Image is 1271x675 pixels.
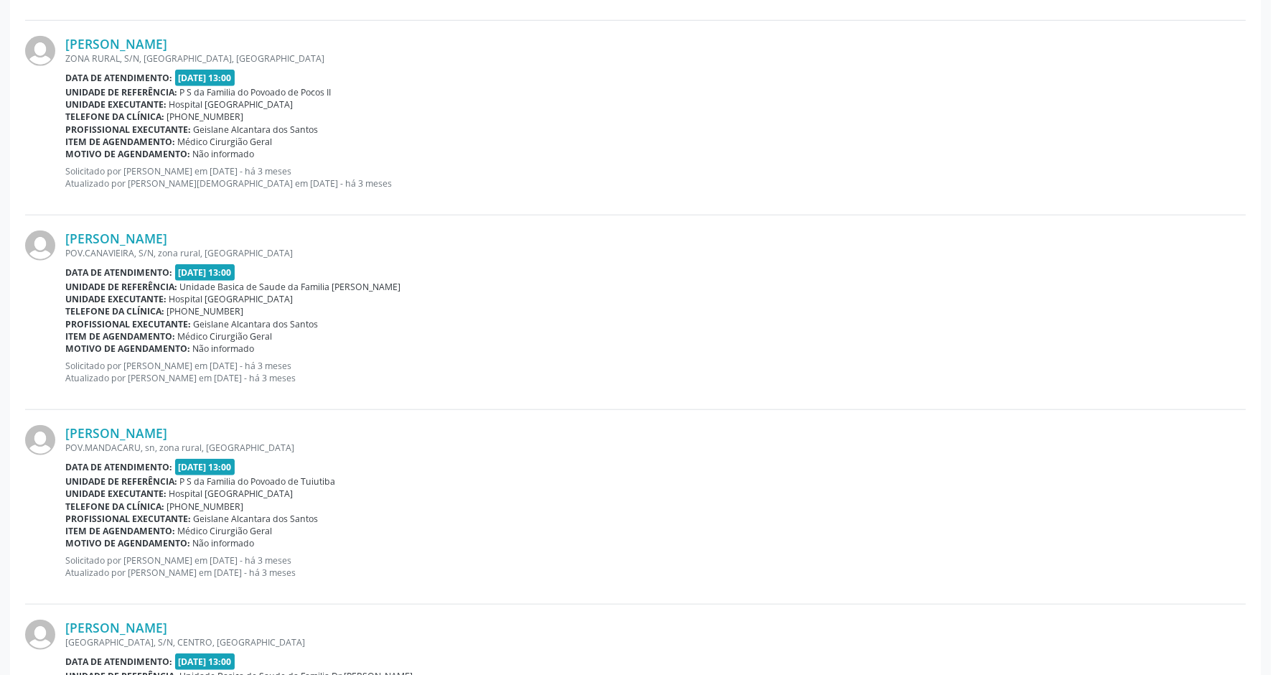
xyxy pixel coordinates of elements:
b: Data de atendimento: [65,461,172,473]
span: Médico Cirurgião Geral [178,330,273,343]
span: [PHONE_NUMBER] [167,111,244,123]
span: [PHONE_NUMBER] [167,501,244,513]
a: [PERSON_NAME] [65,425,167,441]
span: Médico Cirurgião Geral [178,136,273,148]
b: Unidade executante: [65,98,167,111]
b: Telefone da clínica: [65,111,164,123]
div: POV.CANAVIEIRA, S/N, zona rural, [GEOGRAPHIC_DATA] [65,247,1246,259]
b: Unidade executante: [65,293,167,305]
b: Motivo de agendamento: [65,148,190,160]
p: Solicitado por [PERSON_NAME] em [DATE] - há 3 meses Atualizado por [PERSON_NAME][DEMOGRAPHIC_DATA... [65,165,1246,190]
span: [DATE] 13:00 [175,264,235,281]
span: Hospital [GEOGRAPHIC_DATA] [169,293,294,305]
span: [DATE] 13:00 [175,70,235,86]
span: Unidade Basica de Saude da Familia [PERSON_NAME] [180,281,401,293]
span: Não informado [193,148,255,160]
span: [DATE] 13:00 [175,459,235,475]
span: [DATE] 13:00 [175,653,235,670]
span: Não informado [193,343,255,355]
b: Item de agendamento: [65,525,175,537]
b: Telefone da clínica: [65,501,164,513]
b: Profissional executante: [65,124,191,136]
div: POV.MANDACARU, sn, zona rural, [GEOGRAPHIC_DATA] [65,442,1246,454]
b: Unidade de referência: [65,281,177,293]
b: Telefone da clínica: [65,305,164,317]
b: Data de atendimento: [65,656,172,668]
a: [PERSON_NAME] [65,231,167,246]
img: img [25,36,55,66]
b: Profissional executante: [65,513,191,525]
b: Motivo de agendamento: [65,537,190,549]
span: Não informado [193,537,255,549]
b: Item de agendamento: [65,136,175,148]
img: img [25,425,55,455]
b: Profissional executante: [65,318,191,330]
span: P S da Familia do Povoado de Tuiutiba [180,475,336,488]
p: Solicitado por [PERSON_NAME] em [DATE] - há 3 meses Atualizado por [PERSON_NAME] em [DATE] - há 3... [65,360,1246,384]
span: Geislane Alcantara dos Santos [194,513,319,525]
a: [PERSON_NAME] [65,620,167,636]
span: P S da Familia do Povoado de Pocos II [180,86,332,98]
span: Médico Cirurgião Geral [178,525,273,537]
span: Hospital [GEOGRAPHIC_DATA] [169,488,294,500]
b: Unidade de referência: [65,86,177,98]
b: Item de agendamento: [65,330,175,343]
b: Data de atendimento: [65,266,172,279]
div: ZONA RURAL, S/N, [GEOGRAPHIC_DATA], [GEOGRAPHIC_DATA] [65,52,1246,65]
p: Solicitado por [PERSON_NAME] em [DATE] - há 3 meses Atualizado por [PERSON_NAME] em [DATE] - há 3... [65,554,1246,579]
div: [GEOGRAPHIC_DATA], S/N, CENTRO, [GEOGRAPHIC_DATA] [65,636,1246,648]
b: Data de atendimento: [65,72,172,84]
img: img [25,231,55,261]
img: img [25,620,55,650]
b: Motivo de agendamento: [65,343,190,355]
span: Geislane Alcantara dos Santos [194,318,319,330]
span: [PHONE_NUMBER] [167,305,244,317]
span: Geislane Alcantara dos Santos [194,124,319,136]
span: Hospital [GEOGRAPHIC_DATA] [169,98,294,111]
b: Unidade de referência: [65,475,177,488]
a: [PERSON_NAME] [65,36,167,52]
b: Unidade executante: [65,488,167,500]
